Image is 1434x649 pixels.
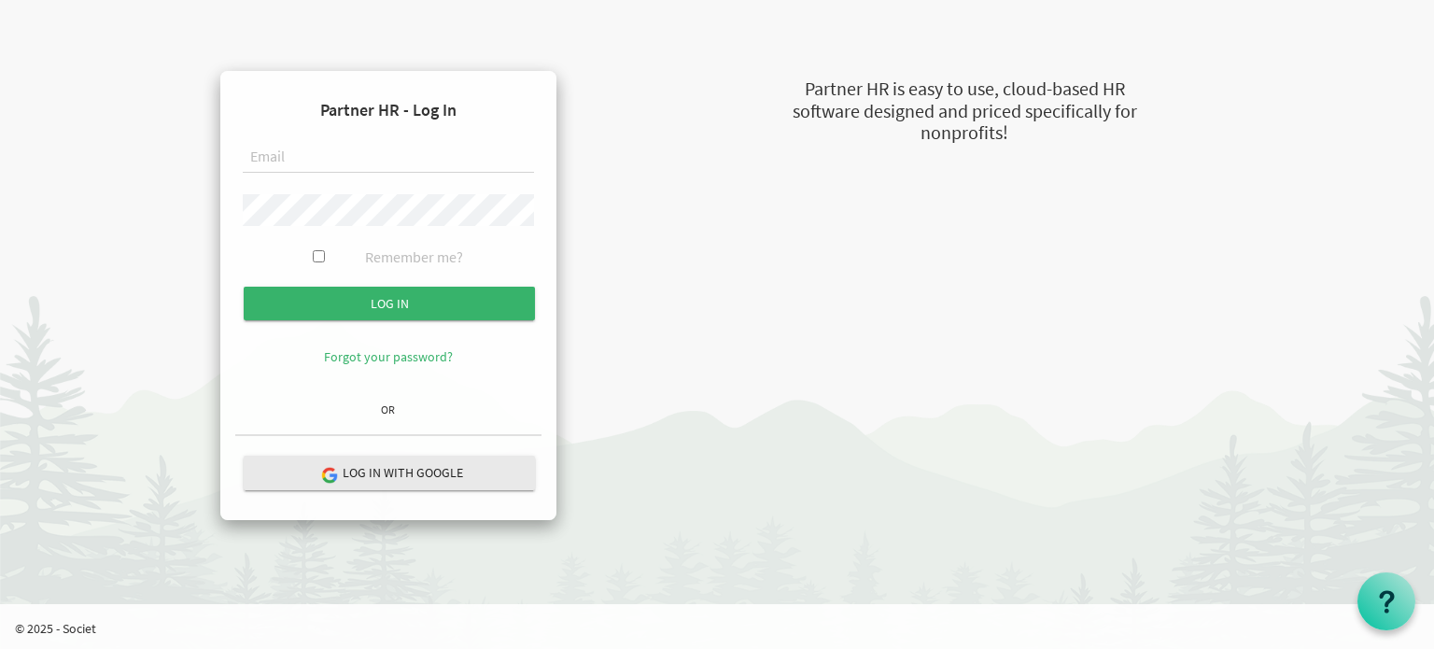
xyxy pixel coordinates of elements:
[320,466,337,483] img: google-logo.png
[244,456,535,490] button: Log in with Google
[365,247,463,268] label: Remember me?
[324,348,453,365] a: Forgot your password?
[244,287,535,320] input: Log in
[698,120,1230,147] div: nonprofits!
[243,142,534,174] input: Email
[15,619,1434,638] p: © 2025 - Societ
[698,76,1230,103] div: Partner HR is easy to use, cloud-based HR
[235,86,541,134] h4: Partner HR - Log In
[698,98,1230,125] div: software designed and priced specifically for
[235,403,541,416] h6: OR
